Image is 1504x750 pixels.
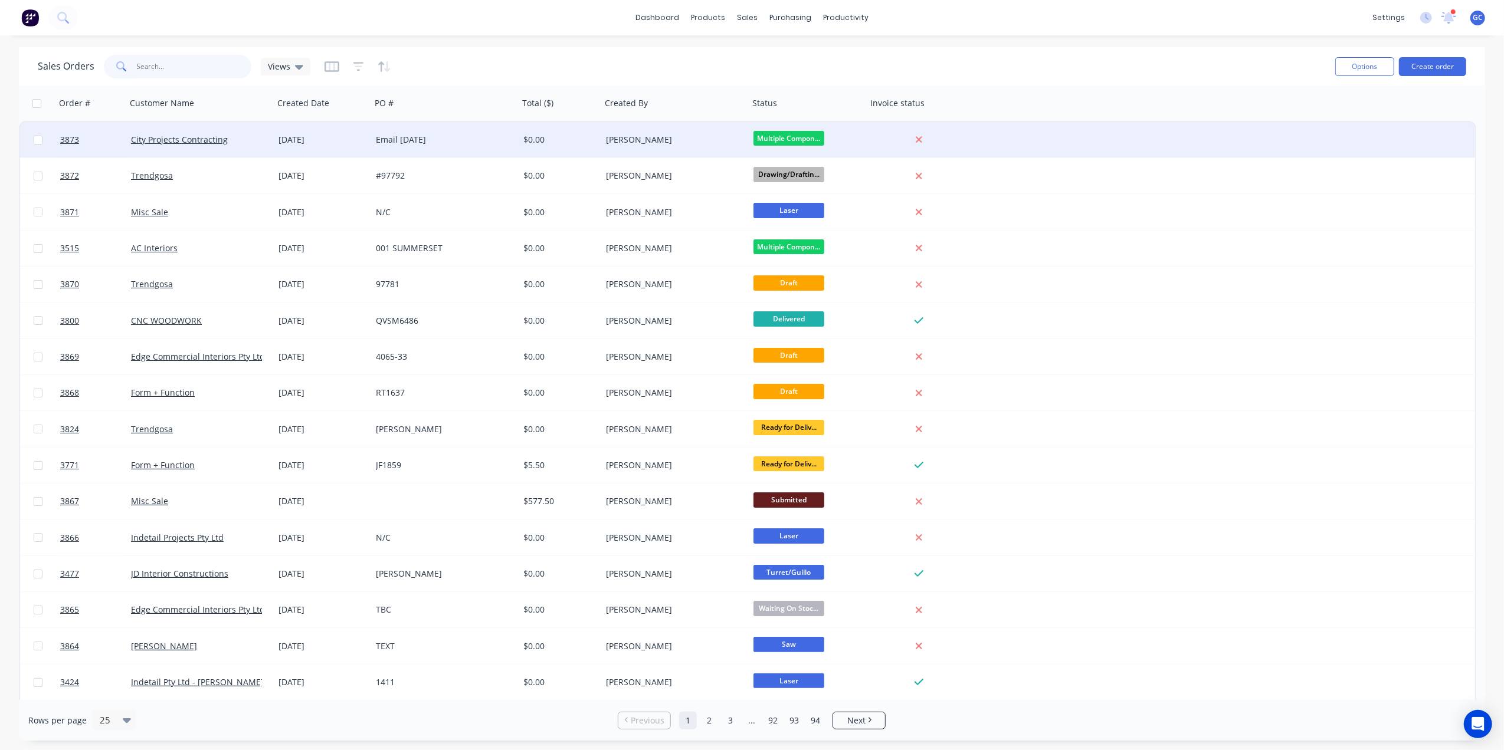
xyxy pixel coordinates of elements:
[278,604,366,616] div: [DATE]
[753,456,824,471] span: Ready for Deliv...
[60,278,79,290] span: 3870
[1473,12,1483,23] span: GC
[785,712,803,729] a: Page 93
[60,423,79,435] span: 3824
[278,459,366,471] div: [DATE]
[606,604,737,616] div: [PERSON_NAME]
[753,275,824,290] span: Draft
[523,315,593,327] div: $0.00
[131,242,178,254] a: AC Interiors
[60,351,79,363] span: 3869
[685,9,731,27] div: products
[131,387,195,398] a: Form + Function
[753,203,824,218] span: Laser
[523,278,593,290] div: $0.00
[523,568,593,580] div: $0.00
[753,348,824,363] span: Draft
[606,351,737,363] div: [PERSON_NAME]
[807,712,824,729] a: Page 94
[60,459,79,471] span: 3771
[523,459,593,471] div: $5.50
[1399,57,1466,76] button: Create order
[753,311,824,326] span: Delivered
[60,665,131,700] a: 3424
[376,351,507,363] div: 4065-33
[60,303,131,338] a: 3800
[606,568,737,580] div: [PERSON_NAME]
[753,565,824,580] span: Turret/Guillo
[523,351,593,363] div: $0.00
[606,242,737,254] div: [PERSON_NAME]
[523,242,593,254] div: $0.00
[278,676,366,688] div: [DATE]
[131,351,265,362] a: Edge Commercial Interiors Pty Ltd
[278,387,366,399] div: [DATE]
[278,170,366,182] div: [DATE]
[131,170,173,181] a: Trendgosa
[28,715,87,726] span: Rows per page
[60,676,79,688] span: 3424
[131,206,168,218] a: Misc Sale
[523,387,593,399] div: $0.00
[376,676,507,688] div: 1411
[376,278,507,290] div: 97781
[753,601,824,616] span: Waiting On Stoc...
[606,676,737,688] div: [PERSON_NAME]
[764,712,782,729] a: Page 92
[606,423,737,435] div: [PERSON_NAME]
[60,134,79,146] span: 3873
[60,604,79,616] span: 3865
[700,712,718,729] a: Page 2
[131,532,224,543] a: Indetail Projects Pty Ltd
[60,448,131,483] a: 3771
[613,712,890,729] ul: Pagination
[131,423,173,435] a: Trendgosa
[606,495,737,507] div: [PERSON_NAME]
[753,420,824,435] span: Ready for Deliv...
[606,278,737,290] div: [PERSON_NAME]
[1335,57,1394,76] button: Options
[606,387,737,399] div: [PERSON_NAME]
[59,97,90,109] div: Order #
[605,97,648,109] div: Created By
[60,387,79,399] span: 3868
[752,97,777,109] div: Status
[60,568,79,580] span: 3477
[376,170,507,182] div: #97792
[1367,9,1411,27] div: settings
[278,242,366,254] div: [DATE]
[131,640,197,652] a: [PERSON_NAME]
[753,167,824,182] span: Drawing/Draftin...
[278,423,366,435] div: [DATE]
[523,495,593,507] div: $577.50
[278,206,366,218] div: [DATE]
[631,715,664,726] span: Previous
[743,712,761,729] a: Jump forward
[376,532,507,544] div: N/C
[60,520,131,555] a: 3866
[60,158,131,193] a: 3872
[60,375,131,410] a: 3868
[618,715,670,726] a: Previous page
[522,97,553,109] div: Total ($)
[375,97,394,109] div: PO #
[606,134,737,146] div: [PERSON_NAME]
[376,459,507,471] div: JF1859
[753,239,824,254] span: Multiple Compon...
[60,267,131,302] a: 3870
[60,483,131,519] a: 3867
[523,640,593,652] div: $0.00
[731,9,764,27] div: sales
[753,528,824,543] span: Laser
[679,712,697,729] a: Page 1 is your current page
[130,97,194,109] div: Customer Name
[60,629,131,664] a: 3864
[833,715,885,726] a: Next page
[278,315,366,327] div: [DATE]
[131,495,168,506] a: Misc Sale
[376,604,507,616] div: TBC
[60,122,131,157] a: 3873
[268,60,290,73] span: Views
[753,673,824,688] span: Laser
[630,9,685,27] a: dashboard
